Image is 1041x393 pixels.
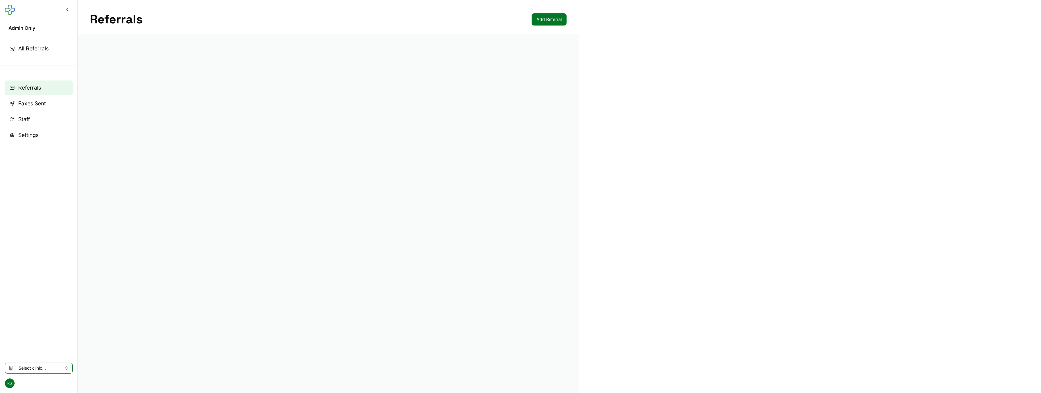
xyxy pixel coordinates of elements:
a: Add Referral [532,13,567,26]
span: Staff [18,115,30,124]
span: Settings [18,131,39,139]
a: Faxes Sent [5,96,73,111]
span: Select clinic... [19,365,59,371]
span: Faxes Sent [18,99,46,108]
a: Staff [5,112,73,127]
a: All Referrals [5,41,73,56]
span: Referrals [18,84,41,92]
span: RS [5,378,15,388]
span: All Referrals [18,44,49,53]
a: Referrals [5,80,73,95]
a: Settings [5,128,73,142]
h1: Referrals [90,12,143,27]
button: Collapse sidebar [62,4,73,15]
button: Select clinic [5,363,73,374]
span: Admin Only [9,24,69,32]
